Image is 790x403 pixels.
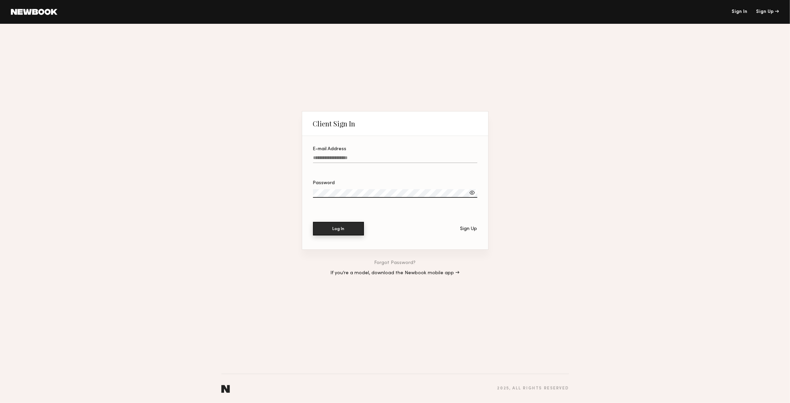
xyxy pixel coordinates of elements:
div: 2025 , all rights reserved [497,386,569,391]
input: E-mail Address [313,155,477,163]
a: Forgot Password? [374,261,416,265]
a: If you’re a model, download the Newbook mobile app → [331,271,460,276]
div: E-mail Address [313,147,477,152]
div: Sign Up [460,227,477,231]
a: Sign In [732,10,747,14]
button: Log In [313,222,364,235]
input: Password [313,189,478,197]
div: Client Sign In [313,120,355,128]
div: Sign Up [756,10,779,14]
div: Password [313,181,477,186]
